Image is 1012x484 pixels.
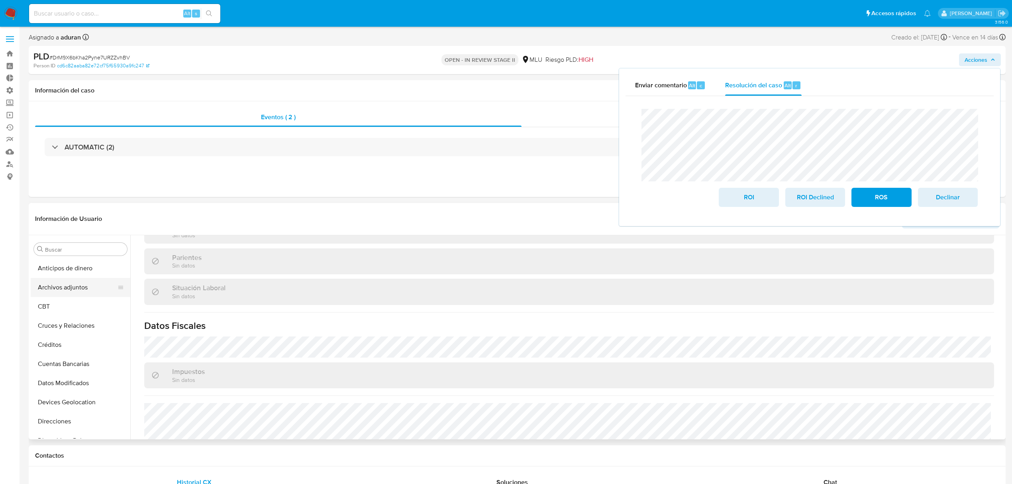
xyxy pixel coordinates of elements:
p: Sin datos [172,231,212,239]
span: Alt [784,82,791,89]
button: Devices Geolocation [31,393,130,412]
span: ROI Declined [796,189,835,206]
h1: Información del caso [35,87,999,94]
span: c [700,82,702,89]
button: search-icon [201,8,217,19]
span: # DrM9X6bKha2Pyne7URZZvhBV [49,53,130,61]
b: PLD [33,50,49,63]
button: CBT [31,297,130,316]
span: Vence en 14 días [952,33,998,42]
p: Sin datos [172,292,226,300]
span: Enviar comentario [635,81,687,90]
span: Accesos rápidos [871,9,916,18]
span: Alt [184,10,190,17]
div: AUTOMATIC (2) [45,138,990,156]
p: Sin datos [172,376,205,384]
div: ImpuestosSin datos [144,362,994,388]
button: Dispositivos Point [31,431,130,450]
div: ParientesSin datos [144,248,994,274]
h3: AUTOMATIC (2) [65,143,114,151]
button: ROI Declined [785,188,845,207]
p: agustin.duran@mercadolibre.com [950,10,995,17]
h3: Impuestos [172,367,205,376]
button: ROI [719,188,779,207]
button: Anticipos de dinero [31,259,130,278]
input: Buscar [45,246,124,253]
button: Buscar [37,246,43,252]
span: ROS [862,189,901,206]
div: MLU [522,55,542,64]
div: Creado el: [DATE] [891,32,947,43]
span: r [795,82,797,89]
button: ROS [851,188,911,207]
span: HIGH [579,55,593,64]
h3: Parientes [172,253,202,262]
span: s [195,10,197,17]
button: Cruces y Relaciones [31,316,130,335]
a: cd6c82aaba82e72cf75f65930a9fc247 [57,62,149,69]
button: Cuentas Bancarias [31,354,130,374]
span: Acciones [965,53,987,66]
p: Sin datos [172,262,202,269]
span: Resolución del caso [725,81,782,90]
h1: Contactos [35,452,999,460]
button: Acciones [959,53,1001,66]
p: OPEN - IN REVIEW STAGE II [441,54,518,65]
span: Eventos ( 2 ) [261,112,296,122]
span: Declinar [928,189,967,206]
b: aduran [59,33,81,42]
button: Archivos adjuntos [31,278,124,297]
button: Créditos [31,335,130,354]
span: Alt [689,82,695,89]
span: Riesgo PLD: [545,55,593,64]
button: Datos Modificados [31,374,130,393]
h3: Situación Laboral [172,283,226,292]
input: Buscar usuario o caso... [29,8,220,19]
a: Salir [998,9,1006,18]
span: ROI [729,189,768,206]
h1: Información de Usuario [35,215,102,223]
div: Situación LaboralSin datos [144,279,994,305]
span: Asignado a [29,33,81,42]
button: Declinar [918,188,978,207]
span: - [949,32,951,43]
button: Direcciones [31,412,130,431]
b: Person ID [33,62,55,69]
h1: Datos Fiscales [144,320,994,332]
a: Notificaciones [924,10,931,17]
